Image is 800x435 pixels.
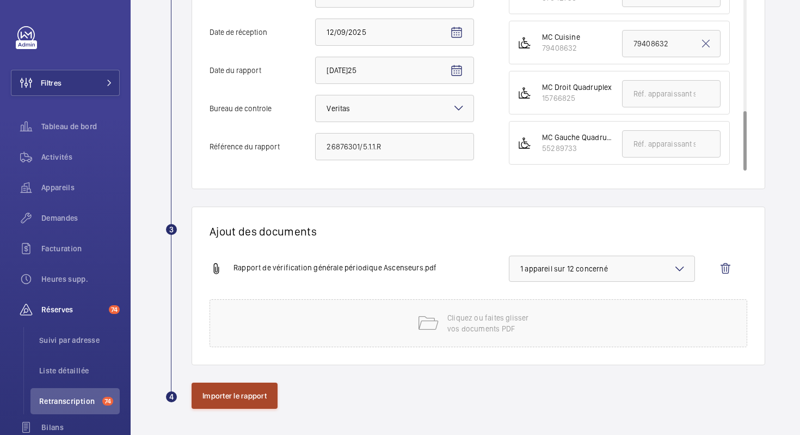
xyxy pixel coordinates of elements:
[542,43,580,53] div: 79408632
[447,312,540,334] p: Cliquez ou faites glisser vos documents PDF
[39,335,120,346] span: Suivi par adresse
[41,274,120,285] span: Heures supp.
[192,383,278,409] button: Importer le rapport
[210,67,315,74] span: Date du rapport
[542,143,616,154] div: 55289733
[41,121,120,132] span: Tableau de bord
[41,243,120,254] span: Facturation
[233,262,437,275] span: Rapport de vérification générale périodique Ascenseurs.pdf
[41,422,120,433] span: Bilans
[315,57,474,84] input: Date du rapportOpen calendar
[41,77,61,88] span: Filtres
[41,152,120,162] span: Activités
[166,391,177,402] div: 4
[542,32,580,43] div: MC Cuisine
[210,105,315,112] span: Bureau de controle
[542,132,616,143] div: MC Gauche Quadruplex
[444,20,470,46] button: Open calendar
[315,19,474,46] input: Date de réceptionOpen calendar
[444,58,470,84] button: Open calendar
[166,224,177,235] div: 3
[327,104,350,113] span: Veritas
[509,256,695,282] button: 1 appareil sur 12 concerné
[41,304,104,315] span: Réserves
[102,397,113,406] span: 74
[315,133,474,160] input: Référence du rapport
[109,305,120,314] span: 74
[622,80,721,107] input: Réf. apparaissant sur le document
[520,263,684,274] span: 1 appareil sur 12 concerné
[41,213,120,223] span: Demandes
[542,82,612,93] div: MC Droit Quadruplex
[39,396,98,407] span: Retranscription
[39,365,120,376] span: Liste détaillée
[210,143,315,150] span: Référence du rapport
[11,70,120,96] button: Filtres
[542,93,612,104] div: 15766825
[622,30,721,57] input: Réf. apparaissant sur le document
[622,130,721,158] input: Réf. apparaissant sur le document
[518,136,531,149] img: platform_lift.svg
[210,225,747,238] h1: Ajout des documents
[518,36,531,49] img: platform_lift.svg
[41,182,120,193] span: Appareils
[210,28,315,36] span: Date de réception
[518,86,531,99] img: platform_lift.svg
